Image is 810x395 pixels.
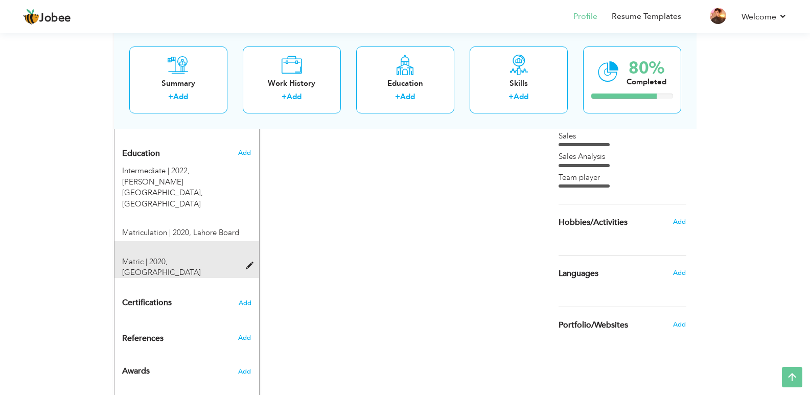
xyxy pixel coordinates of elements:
a: Welcome [742,11,787,23]
div: Matric, 2020 [114,241,259,278]
div: Add the reference. [114,333,259,349]
span: Add [238,367,251,376]
div: Completed [627,76,666,87]
span: Jobee [39,13,71,24]
a: Add [400,91,415,102]
div: 80% [627,59,666,76]
div: Work History [251,78,333,88]
a: Add [514,91,528,102]
div: Add the awards you’ve earned. [114,357,259,381]
img: jobee.io [23,9,39,25]
a: Add [173,91,188,102]
div: Sales [559,131,686,142]
div: Matriculation, 2020 [114,212,259,238]
div: Share your links of online work [551,307,694,343]
div: Team player [559,172,686,183]
span: Education [122,149,160,158]
span: Intermediate, allama iqbal open university, 2022 [122,166,190,176]
div: Summary [137,78,219,88]
label: + [395,91,400,102]
span: Add [673,217,686,226]
span: Portfolio/Websites [559,321,628,330]
a: Resume Templates [612,11,681,22]
div: Add your educational degree. [122,143,251,278]
label: + [508,91,514,102]
span: Languages [559,269,598,278]
span: References [122,334,164,343]
label: + [282,91,287,102]
span: Add [673,268,686,277]
div: Intermediate, 2022 [114,166,259,210]
span: Certifications [122,297,172,308]
span: Matriculation, Lahore Board, 2020 [122,227,191,238]
span: [GEOGRAPHIC_DATA] [122,267,201,277]
span: Awards [122,367,150,376]
span: Add the certifications you’ve earned. [239,299,251,307]
span: Hobbies/Activities [559,218,628,227]
a: Profile [573,11,597,22]
div: Education [364,78,446,88]
img: Profile Img [710,8,726,24]
a: Jobee [23,9,71,25]
label: + [168,91,173,102]
div: Share some of your professional and personal interests. [551,204,694,240]
span: Add [673,320,686,329]
div: Show your familiar languages. [559,255,686,291]
span: Add [238,148,251,157]
a: Add [287,91,302,102]
span: [PERSON_NAME][GEOGRAPHIC_DATA], [GEOGRAPHIC_DATA] [122,177,203,209]
span: Matric, , 2020 [122,257,168,267]
span: Lahore Board [193,227,239,238]
span: Add [238,333,251,342]
div: Sales Analysis [559,151,686,162]
div: Skills [478,78,560,88]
